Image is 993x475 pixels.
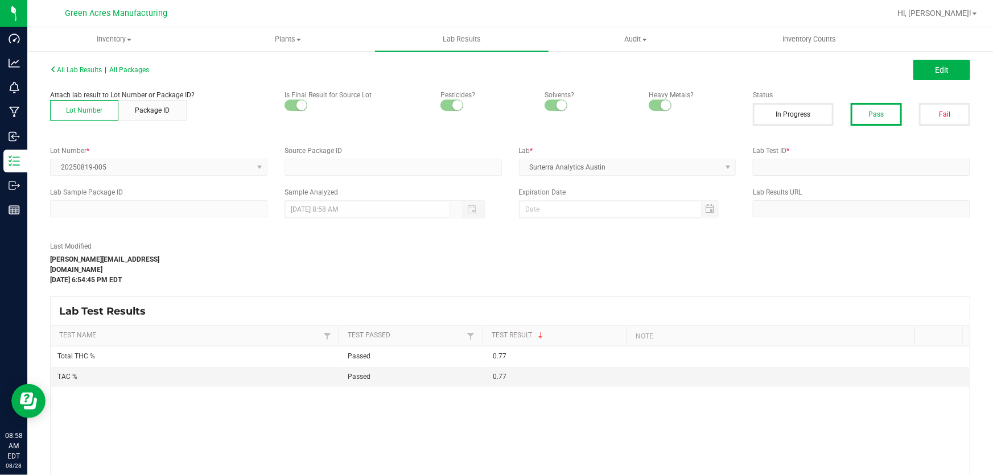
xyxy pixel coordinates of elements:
label: Last Modified [50,241,209,251]
span: Passed [348,352,370,360]
span: Green Acres Manufacturing [65,9,167,18]
inline-svg: Dashboard [9,33,20,44]
span: 0.77 [493,373,506,381]
p: Attach lab result to Lot Number or Package ID? [50,90,267,100]
label: Lab Sample Package ID [50,187,267,197]
span: 0.77 [493,352,506,360]
inline-svg: Monitoring [9,82,20,93]
a: Plants [201,27,374,51]
iframe: Resource center [11,384,46,418]
span: Inventory [28,34,200,44]
p: 08:58 AM EDT [5,431,22,461]
inline-svg: Manufacturing [9,106,20,118]
span: Lab Results [427,34,496,44]
span: Inventory Counts [768,34,852,44]
inline-svg: Reports [9,204,20,216]
a: Audit [549,27,722,51]
th: Note [627,326,914,346]
label: Expiration Date [519,187,736,197]
label: Lot Number [50,146,267,156]
button: Lot Number [50,100,118,121]
inline-svg: Inventory [9,155,20,167]
span: All Packages [109,66,149,74]
span: Sortable [536,331,545,340]
inline-svg: Analytics [9,57,20,69]
span: | [105,66,106,74]
a: Test ResultSortable [492,331,622,340]
span: All Lab Results [50,66,102,74]
a: Filter [320,329,334,343]
span: Edit [935,65,949,75]
strong: [PERSON_NAME][EMAIL_ADDRESS][DOMAIN_NAME] [50,255,159,274]
a: Test NameSortable [59,331,320,340]
a: Inventory [27,27,201,51]
a: Inventory Counts [723,27,896,51]
inline-svg: Inbound [9,131,20,142]
span: Hi, [PERSON_NAME]! [897,9,971,18]
a: Test PassedSortable [348,331,464,340]
p: Solvents? [545,90,632,100]
button: Edit [913,60,970,80]
p: Heavy Metals? [649,90,736,100]
button: Fail [919,103,970,126]
span: Audit [549,34,722,44]
p: 08/28 [5,461,22,470]
label: Lab Results URL [753,187,970,197]
button: Package ID [118,100,187,121]
span: Lab Test Results [59,305,154,317]
strong: [DATE] 6:54:45 PM EDT [50,276,122,284]
span: Plants [201,34,374,44]
label: Lab [519,146,736,156]
button: Pass [851,103,902,126]
span: TAC % [57,373,77,381]
label: Source Package ID [285,146,502,156]
inline-svg: Outbound [9,180,20,191]
button: In Progress [753,103,834,126]
a: Lab Results [375,27,549,51]
a: Filter [464,329,478,343]
label: Lab Test ID [753,146,970,156]
label: Sample Analyzed [285,187,502,197]
p: Pesticides? [440,90,528,100]
span: Passed [348,373,370,381]
p: Is Final Result for Source Lot [285,90,423,100]
label: Status [753,90,970,100]
span: Total THC % [57,352,95,360]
